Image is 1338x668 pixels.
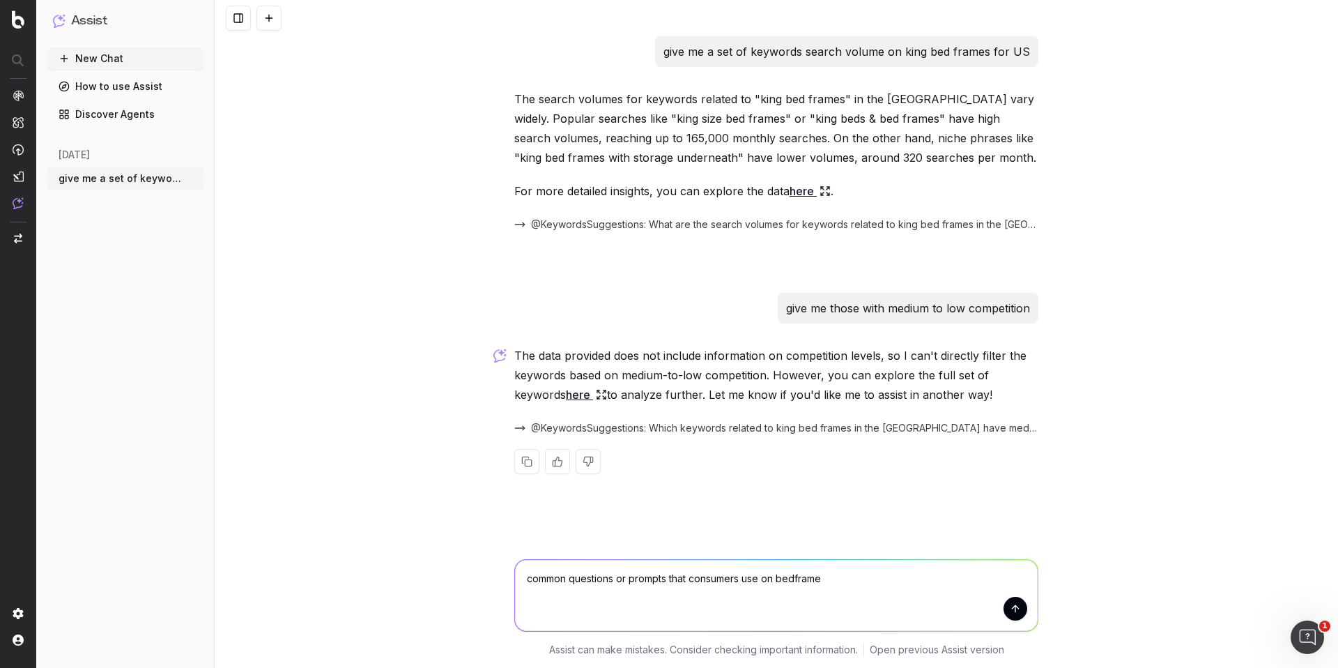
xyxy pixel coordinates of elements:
[514,421,1038,435] button: @KeywordsSuggestions: Which keywords related to king bed frames in the [GEOGRAPHIC_DATA] have med...
[514,181,1038,201] p: For more detailed insights, you can explore the data .
[790,181,831,201] a: here
[493,349,507,363] img: Botify assist logo
[1291,621,1324,654] iframe: Intercom live chat
[47,75,203,98] a: How to use Assist
[531,218,1038,231] span: @KeywordsSuggestions: What are the search volumes for keywords related to king bed frames in the ...
[47,167,203,190] button: give me a set of keywords search volume
[531,421,1038,435] span: @KeywordsSuggestions: Which keywords related to king bed frames in the [GEOGRAPHIC_DATA] have med...
[53,14,66,27] img: Assist
[12,10,24,29] img: Botify logo
[59,172,181,185] span: give me a set of keywords search volume
[786,298,1030,318] p: give me those with medium to low competition
[566,385,607,404] a: here
[13,608,24,619] img: Setting
[514,218,1038,231] button: @KeywordsSuggestions: What are the search volumes for keywords related to king bed frames in the ...
[1319,621,1330,632] span: 1
[47,47,203,70] button: New Chat
[13,635,24,646] img: My account
[13,90,24,101] img: Analytics
[13,116,24,128] img: Intelligence
[14,234,22,243] img: Switch project
[663,42,1030,61] p: give me a set of keywords search volume on king bed frames for US
[870,643,1004,657] a: Open previous Assist version
[515,560,1038,631] textarea: common questions or prompts that consumers use on bedframe
[13,197,24,209] img: Assist
[13,171,24,182] img: Studio
[53,11,198,31] button: Assist
[549,643,858,657] p: Assist can make mistakes. Consider checking important information.
[514,89,1038,167] p: The search volumes for keywords related to "king bed frames" in the [GEOGRAPHIC_DATA] vary widely...
[59,148,90,162] span: [DATE]
[13,144,24,155] img: Activation
[47,103,203,126] a: Discover Agents
[514,346,1038,404] p: The data provided does not include information on competition levels, so I can't directly filter ...
[71,11,107,31] h1: Assist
